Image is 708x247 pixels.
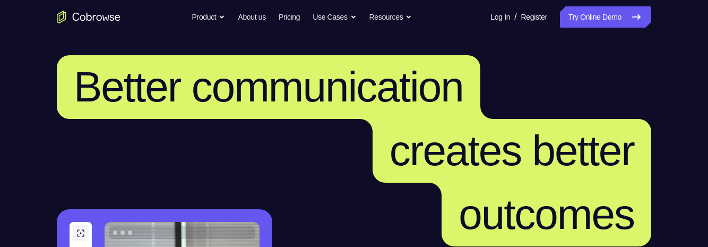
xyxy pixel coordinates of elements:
[279,6,300,28] a: Pricing
[390,127,634,174] span: creates better
[313,6,356,28] button: Use Cases
[514,11,516,23] span: /
[490,6,510,28] a: Log In
[192,6,226,28] button: Product
[459,191,634,238] span: outcomes
[369,6,412,28] button: Resources
[74,63,463,110] span: Better communication
[521,6,547,28] a: Register
[57,11,120,23] a: Go to the home page
[560,6,651,28] a: Try Online Demo
[238,6,265,28] a: About us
